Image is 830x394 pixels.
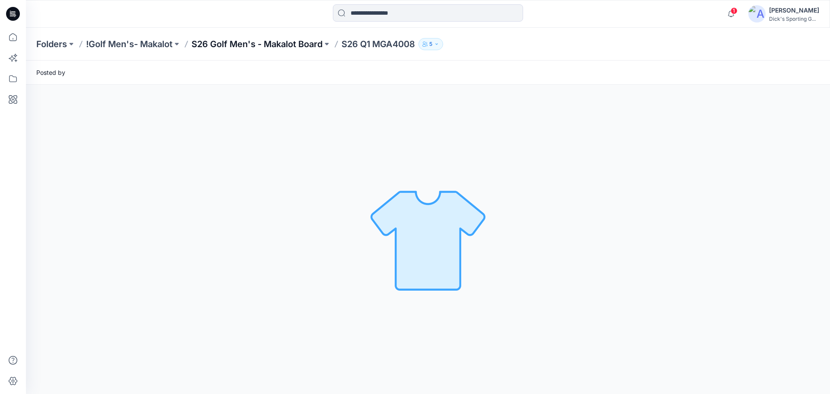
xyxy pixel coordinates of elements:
[192,38,322,50] a: S26 Golf Men's - Makalot Board
[36,38,67,50] a: Folders
[748,5,766,22] img: avatar
[418,38,443,50] button: 5
[367,179,488,300] img: No Outline
[731,7,737,14] span: 1
[769,16,819,22] div: Dick's Sporting G...
[342,38,415,50] p: S26 Q1 MGA4008
[429,39,432,49] p: 5
[86,38,172,50] a: !Golf Men's- Makalot
[36,68,65,77] span: Posted by
[769,5,819,16] div: [PERSON_NAME]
